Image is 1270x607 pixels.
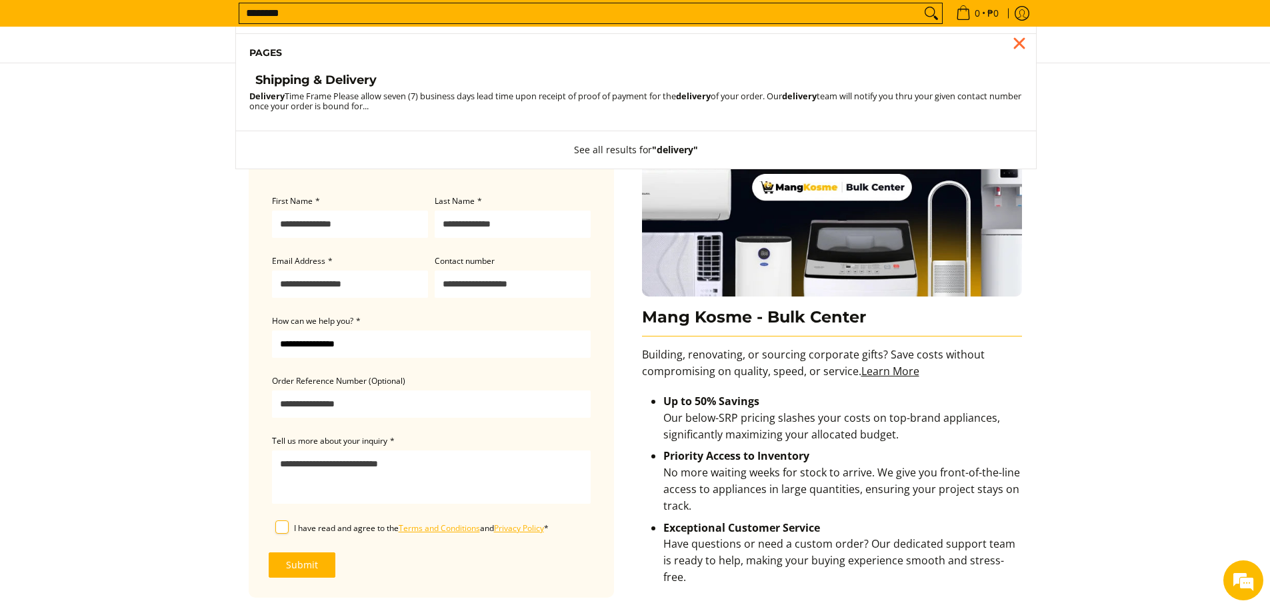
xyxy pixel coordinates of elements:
strong: Up to 50% Savings [663,394,759,408]
li: Have questions or need a custom order? Our dedicated support team is ready to help, making your b... [663,520,1022,591]
small: Time Frame Please allow seven (7) business days lead time upon receipt of proof of payment for th... [249,90,1021,112]
span: 0 [973,9,982,18]
div: Close pop up [1009,33,1029,53]
strong: Priority Access to Inventory [663,448,809,463]
a: Privacy Policy [494,522,544,534]
h6: Pages [249,47,1023,59]
span: Contact number [435,255,495,267]
h3: Mang Kosme - Bulk Center [642,307,1022,337]
a: Learn More [861,364,919,378]
span: First Name [272,195,313,207]
li: Our below-SRP pricing slashes your costs on top-brand appliances, significantly maximizing your a... [663,393,1022,448]
span: ₱0 [985,9,1001,18]
a: Shipping & Delivery [249,73,1023,91]
span: • [952,6,1003,21]
strong: Delivery [249,90,285,102]
span: Email Address [272,255,325,267]
p: Building, renovating, or sourcing corporate gifts? Save costs without compromising on quality, sp... [642,346,1022,393]
strong: Exceptional Customer Service [663,520,820,535]
button: Submit [269,552,335,578]
span: Last Name [435,195,475,207]
div: Minimize live chat window [219,7,251,39]
a: Terms and Conditions [399,522,480,534]
button: Search [921,3,942,23]
strong: delivery [782,90,817,102]
div: Chat with us now [69,75,224,92]
span: Order Reference Number (Optional) [272,375,405,386]
li: No more waiting weeks for stock to arrive. We give you front-of-the-line access to appliances in ... [663,448,1022,519]
span: I have read and agree to the and [294,522,544,534]
strong: delivery [676,90,711,102]
h4: Shipping & Delivery [255,73,377,88]
button: See all results for"delivery" [561,131,711,169]
strong: "delivery" [652,143,698,156]
span: How can we help you? [272,315,353,326]
span: We're online! [77,168,184,303]
span: Tell us more about your inquiry [272,435,387,446]
textarea: Type your message and hit 'Enter' [7,364,254,410]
